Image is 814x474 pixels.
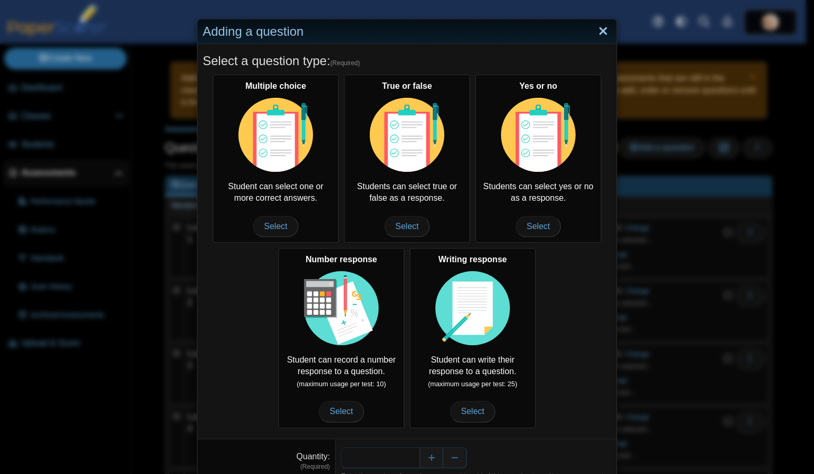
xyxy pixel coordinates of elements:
div: Adding a question [197,19,617,44]
b: Yes or no [519,81,557,90]
img: item-type-number-response.svg [304,271,379,346]
a: Close [595,23,611,40]
span: Select [319,401,364,422]
label: Quantity [296,452,330,461]
span: Select [516,216,561,237]
span: Select [253,216,298,237]
img: item-type-multiple-choice.svg [238,98,313,172]
b: True or false [382,81,432,90]
img: item-type-writing-response.svg [435,271,510,346]
small: (maximum usage per test: 10) [297,380,386,388]
span: (Required) [330,59,360,68]
b: Number response [306,255,377,264]
div: Students can select true or false as a response. [344,75,470,243]
span: Select [384,216,430,237]
b: Writing response [439,255,507,264]
div: Student can write their response to a question. [410,248,536,428]
small: (maximum usage per test: 25) [428,380,517,388]
dfn: (Required) [203,462,330,471]
img: item-type-multiple-choice.svg [501,98,576,172]
div: Students can select yes or no as a response. [475,75,601,243]
button: Increase [420,447,443,468]
h5: Select a question type: [203,52,611,70]
div: Student can record a number response to a question. [278,248,404,428]
button: Decrease [443,447,467,468]
span: Select [450,401,495,422]
b: Multiple choice [245,81,306,90]
img: item-type-multiple-choice.svg [370,98,444,172]
div: Student can select one or more correct answers. [213,75,339,243]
